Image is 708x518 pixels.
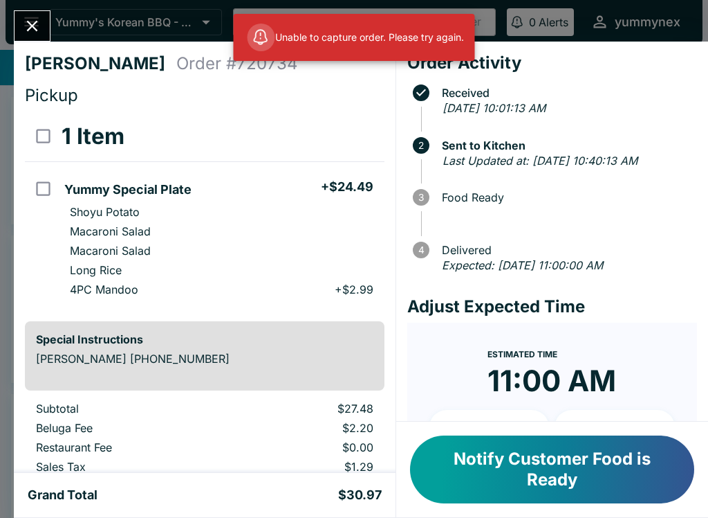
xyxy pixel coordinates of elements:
[241,402,373,416] p: $27.48
[435,244,697,256] span: Delivered
[241,440,373,454] p: $0.00
[321,179,373,195] h5: + $24.49
[410,436,694,503] button: Notify Customer Food is Ready
[442,101,546,115] em: [DATE] 10:01:13 AM
[70,205,140,219] p: Shoyu Potato
[25,402,384,479] table: orders table
[487,363,616,399] time: 11:00 AM
[70,224,151,238] p: Macaroni Salad
[429,410,550,445] button: + 10
[555,410,675,445] button: + 20
[70,263,122,277] p: Long Rice
[335,283,373,296] p: + $2.99
[248,18,464,57] div: Unable to capture order. Please try again.
[442,154,637,168] em: Last Updated at: [DATE] 10:40:13 AM
[487,349,557,359] span: Estimated Time
[442,258,603,272] em: Expected: [DATE] 11:00:00 AM
[15,11,50,41] button: Close
[36,332,373,346] h6: Special Instructions
[435,191,697,204] span: Food Ready
[241,421,373,435] p: $2.20
[25,111,384,310] table: orders table
[435,139,697,152] span: Sent to Kitchen
[36,421,218,435] p: Beluga Fee
[28,487,97,503] h5: Grand Total
[176,53,298,74] h4: Order # 720734
[36,460,218,474] p: Sales Tax
[70,283,138,296] p: 4PC Mandoo
[241,460,373,474] p: $1.29
[25,85,78,105] span: Pickup
[418,140,424,151] text: 2
[407,53,697,73] h4: Order Activity
[418,192,424,203] text: 3
[435,87,697,99] span: Received
[407,296,697,317] h4: Adjust Expected Time
[70,244,151,258] p: Macaroni Salad
[25,53,176,74] h4: [PERSON_NAME]
[36,352,373,366] p: [PERSON_NAME] [PHONE_NUMBER]
[36,440,218,454] p: Restaurant Fee
[338,487,382,503] h5: $30.97
[62,123,124,150] h3: 1 Item
[36,402,218,416] p: Subtotal
[418,244,424,256] text: 4
[64,181,192,198] h5: Yummy Special Plate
